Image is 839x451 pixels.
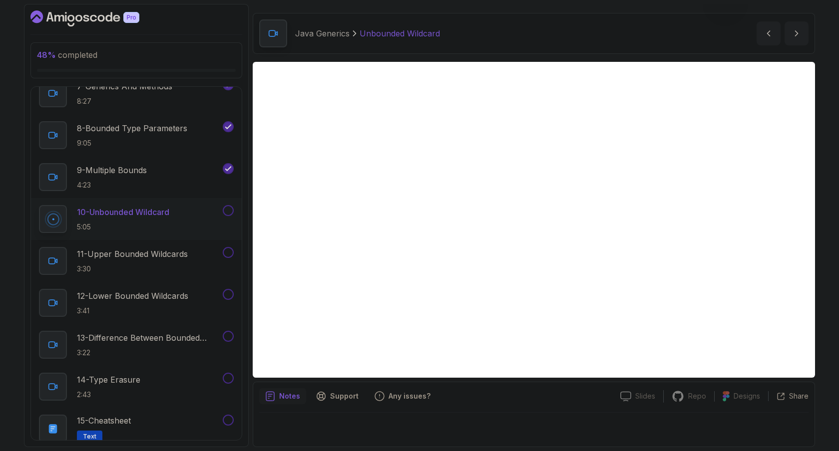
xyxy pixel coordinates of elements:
button: Feedback button [369,388,436,404]
button: 8-Bounded Type Parameters9:05 [39,121,234,149]
p: 9 - Multiple Bounds [77,164,147,176]
p: 5:05 [77,222,169,232]
p: 9:05 [77,138,187,148]
p: 8:27 [77,96,172,106]
p: 3:41 [77,306,188,316]
button: previous content [757,21,781,45]
button: 14-Type Erasure2:43 [39,373,234,401]
p: Notes [279,391,300,401]
p: Slides [635,391,655,401]
p: Designs [734,391,760,401]
p: 3:22 [77,348,221,358]
iframe: 10 - Unbounded Wildcard [253,62,815,378]
button: 10-Unbounded Wildcard5:05 [39,205,234,233]
p: 14 - Type Erasure [77,374,140,386]
p: 3:30 [77,264,188,274]
button: next content [785,21,809,45]
button: 13-Difference Between Bounded Type Parameters And Wildcards3:22 [39,331,234,359]
p: Unbounded Wildcard [360,27,440,39]
p: 11 - Upper Bounded Wildcards [77,248,188,260]
p: 10 - Unbounded Wildcard [77,206,169,218]
p: Support [330,391,359,401]
button: notes button [259,388,306,404]
button: 9-Multiple Bounds4:23 [39,163,234,191]
button: Share [768,391,809,401]
button: 11-Upper Bounded Wildcards3:30 [39,247,234,275]
p: 8 - Bounded Type Parameters [77,122,187,134]
button: 7-Generics And Methods8:27 [39,79,234,107]
button: Support button [310,388,365,404]
a: Dashboard [30,10,162,26]
p: 12 - Lower Bounded Wildcards [77,290,188,302]
span: completed [37,50,97,60]
p: Any issues? [389,391,430,401]
p: 15 - Cheatsheet [77,415,131,427]
p: Java Generics [295,27,350,39]
p: Repo [688,391,706,401]
span: Text [83,433,96,441]
span: 48 % [37,50,56,60]
p: 13 - Difference Between Bounded Type Parameters And Wildcards [77,332,221,344]
button: 12-Lower Bounded Wildcards3:41 [39,289,234,317]
p: 2:43 [77,390,140,400]
button: 15-CheatsheetText [39,415,234,443]
p: Share [789,391,809,401]
p: 4:23 [77,180,147,190]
